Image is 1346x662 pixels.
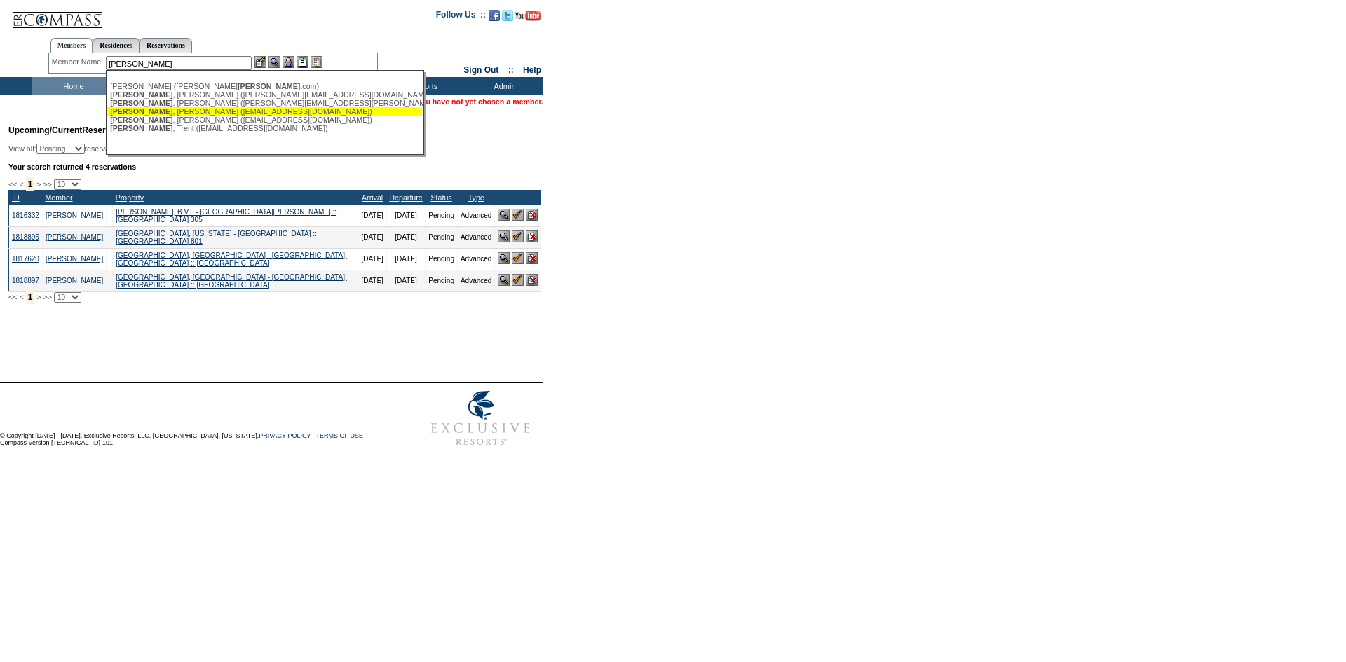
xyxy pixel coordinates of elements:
[268,56,280,68] img: View
[43,180,51,188] span: >>
[110,82,419,90] div: [PERSON_NAME] ([PERSON_NAME] .com)
[110,107,172,116] span: [PERSON_NAME]
[116,273,347,289] a: [GEOGRAPHIC_DATA], [GEOGRAPHIC_DATA] - [GEOGRAPHIC_DATA], [GEOGRAPHIC_DATA] :: [GEOGRAPHIC_DATA]
[417,97,543,106] span: You have not yet chosen a member.
[358,270,386,291] td: [DATE]
[426,248,458,270] td: Pending
[12,233,39,241] a: 1818895
[8,180,17,188] span: <<
[110,107,419,116] div: , [PERSON_NAME] ([EMAIL_ADDRESS][DOMAIN_NAME])
[386,205,425,226] td: [DATE]
[110,124,419,132] div: , Trent ([EMAIL_ADDRESS][DOMAIN_NAME])
[515,14,541,22] a: Subscribe to our YouTube Channel
[389,193,422,202] a: Departure
[110,124,172,132] span: [PERSON_NAME]
[489,10,500,21] img: Become our fan on Facebook
[19,293,23,301] span: <
[418,383,543,453] img: Exclusive Resorts
[508,65,514,75] span: ::
[362,193,383,202] a: Arrival
[12,193,20,202] a: ID
[436,8,486,25] td: Follow Us ::
[26,177,35,191] span: 1
[498,274,510,286] img: View Reservation
[116,193,144,202] a: Property
[386,248,425,270] td: [DATE]
[523,65,541,75] a: Help
[498,209,510,221] img: View Reservation
[46,212,103,219] a: [PERSON_NAME]
[116,230,317,245] a: [GEOGRAPHIC_DATA], [US_STATE] - [GEOGRAPHIC_DATA] :: [GEOGRAPHIC_DATA] 801
[238,82,300,90] span: [PERSON_NAME]
[502,14,513,22] a: Follow us on Twitter
[110,90,419,99] div: , [PERSON_NAME] ([PERSON_NAME][EMAIL_ADDRESS][DOMAIN_NAME])
[110,116,172,124] span: [PERSON_NAME]
[8,125,82,135] span: Upcoming/Current
[457,248,494,270] td: Advanced
[358,205,386,226] td: [DATE]
[457,226,494,248] td: Advanced
[512,209,524,221] img: Confirm Reservation
[32,77,112,95] td: Home
[116,251,347,267] a: [GEOGRAPHIC_DATA], [GEOGRAPHIC_DATA] - [GEOGRAPHIC_DATA], [GEOGRAPHIC_DATA] :: [GEOGRAPHIC_DATA]
[489,14,500,22] a: Become our fan on Facebook
[110,90,172,99] span: [PERSON_NAME]
[502,10,513,21] img: Follow us on Twitter
[8,144,356,154] div: View all: reservations owned by:
[526,252,538,264] img: Cancel Reservation
[468,193,484,202] a: Type
[498,252,510,264] img: View Reservation
[46,233,103,241] a: [PERSON_NAME]
[316,432,364,439] a: TERMS OF USE
[358,226,386,248] td: [DATE]
[463,77,543,95] td: Admin
[140,38,192,53] a: Reservations
[512,230,524,242] img: Confirm Reservation
[297,56,308,68] img: Reservations
[498,230,510,242] img: View Reservation
[12,277,39,284] a: 1818897
[311,56,322,68] img: b_calculator.gif
[12,212,39,219] a: 1816332
[512,274,524,286] img: Confirm Reservation
[386,270,425,291] td: [DATE]
[386,226,425,248] td: [DATE]
[457,205,494,226] td: Advanced
[463,65,498,75] a: Sign Out
[526,274,538,286] img: Cancel Reservation
[110,116,419,124] div: , [PERSON_NAME] ([EMAIL_ADDRESS][DOMAIN_NAME])
[426,205,458,226] td: Pending
[12,255,39,263] a: 1817620
[358,248,386,270] td: [DATE]
[283,56,294,68] img: Impersonate
[526,230,538,242] img: Cancel Reservation
[8,125,135,135] span: Reservations
[254,56,266,68] img: b_edit.gif
[8,163,541,171] div: Your search returned 4 reservations
[426,226,458,248] td: Pending
[93,38,140,53] a: Residences
[46,277,103,284] a: [PERSON_NAME]
[19,180,23,188] span: <
[512,252,524,264] img: Confirm Reservation
[8,293,17,301] span: <<
[110,99,172,107] span: [PERSON_NAME]
[430,193,451,202] a: Status
[50,38,93,53] a: Members
[36,180,41,188] span: >
[43,293,51,301] span: >>
[259,432,311,439] a: PRIVACY POLICY
[116,208,336,223] a: [PERSON_NAME], B.V.I. - [GEOGRAPHIC_DATA][PERSON_NAME] :: [GEOGRAPHIC_DATA] 305
[526,209,538,221] img: Cancel Reservation
[110,99,419,107] div: , [PERSON_NAME] ([PERSON_NAME][EMAIL_ADDRESS][PERSON_NAME][DOMAIN_NAME])
[45,193,72,202] a: Member
[52,56,106,68] div: Member Name:
[26,290,35,304] span: 1
[457,270,494,291] td: Advanced
[46,255,103,263] a: [PERSON_NAME]
[36,293,41,301] span: >
[515,11,541,21] img: Subscribe to our YouTube Channel
[426,270,458,291] td: Pending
